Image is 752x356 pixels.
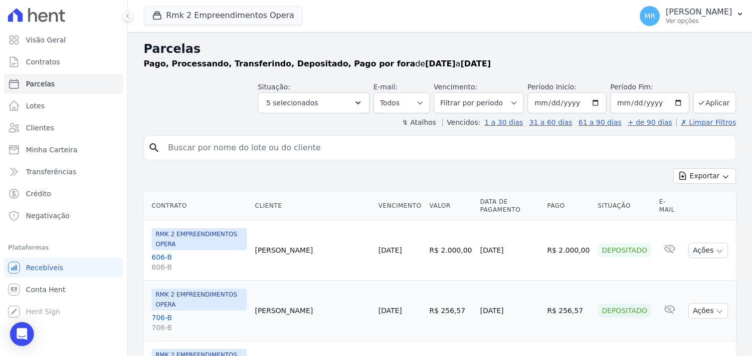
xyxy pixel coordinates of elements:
[4,258,123,278] a: Recebíveis
[4,140,123,160] a: Minha Carteira
[4,96,123,116] a: Lotes
[666,17,732,25] p: Ver opções
[26,123,54,133] span: Clientes
[152,262,247,272] span: 606-B
[644,12,655,19] span: MR
[144,192,251,220] th: Contrato
[528,83,576,91] label: Período Inicío:
[434,83,477,91] label: Vencimento:
[26,101,45,111] span: Lotes
[598,304,651,318] div: Depositado
[688,243,728,258] button: Ações
[26,145,77,155] span: Minha Carteira
[673,168,736,184] button: Exportar
[476,281,543,341] td: [DATE]
[378,307,402,315] a: [DATE]
[4,118,123,138] a: Clientes
[251,192,375,220] th: Cliente
[148,142,160,154] i: search
[26,263,63,273] span: Recebíveis
[152,252,247,272] a: 606-B606-B
[543,220,594,281] td: R$ 2.000,00
[26,57,60,67] span: Contratos
[425,192,476,220] th: Valor
[594,192,655,220] th: Situação
[543,192,594,220] th: Pago
[628,118,672,126] a: + de 90 dias
[26,211,70,221] span: Negativação
[378,246,402,254] a: [DATE]
[152,228,247,250] span: RMK 2 EMPREENDIMENTOS OPERA
[610,82,689,92] label: Período Fim:
[425,220,476,281] td: R$ 2.000,00
[4,280,123,300] a: Conta Hent
[162,138,732,158] input: Buscar por nome do lote ou do cliente
[655,192,685,220] th: E-mail
[632,2,752,30] button: MR [PERSON_NAME] Ver opções
[425,59,456,68] strong: [DATE]
[152,323,247,333] span: 706-B
[144,40,736,58] h2: Parcelas
[10,322,34,346] div: Open Intercom Messenger
[374,83,398,91] label: E-mail:
[4,162,123,182] a: Transferências
[693,92,736,113] button: Aplicar
[152,289,247,311] span: RMK 2 EMPREENDIMENTOS OPERA
[144,58,491,70] p: de a
[529,118,572,126] a: 31 a 60 dias
[543,281,594,341] td: R$ 256,57
[26,79,55,89] span: Parcelas
[251,220,375,281] td: [PERSON_NAME]
[258,92,370,113] button: 5 selecionados
[476,192,543,220] th: Data de Pagamento
[4,74,123,94] a: Parcelas
[26,35,66,45] span: Visão Geral
[460,59,491,68] strong: [DATE]
[144,6,303,25] button: Rmk 2 Empreendimentos Opera
[442,118,480,126] label: Vencidos:
[258,83,290,91] label: Situação:
[152,313,247,333] a: 706-B706-B
[26,189,51,199] span: Crédito
[375,192,425,220] th: Vencimento
[688,303,728,319] button: Ações
[26,167,76,177] span: Transferências
[676,118,736,126] a: ✗ Limpar Filtros
[26,285,65,295] span: Conta Hent
[578,118,621,126] a: 61 a 90 dias
[402,118,436,126] label: ↯ Atalhos
[666,7,732,17] p: [PERSON_NAME]
[598,243,651,257] div: Depositado
[4,206,123,226] a: Negativação
[476,220,543,281] td: [DATE]
[251,281,375,341] td: [PERSON_NAME]
[266,97,318,109] span: 5 selecionados
[4,30,123,50] a: Visão Geral
[425,281,476,341] td: R$ 256,57
[485,118,523,126] a: 1 a 30 dias
[4,184,123,204] a: Crédito
[144,59,415,68] strong: Pago, Processando, Transferindo, Depositado, Pago por fora
[8,242,119,254] div: Plataformas
[4,52,123,72] a: Contratos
